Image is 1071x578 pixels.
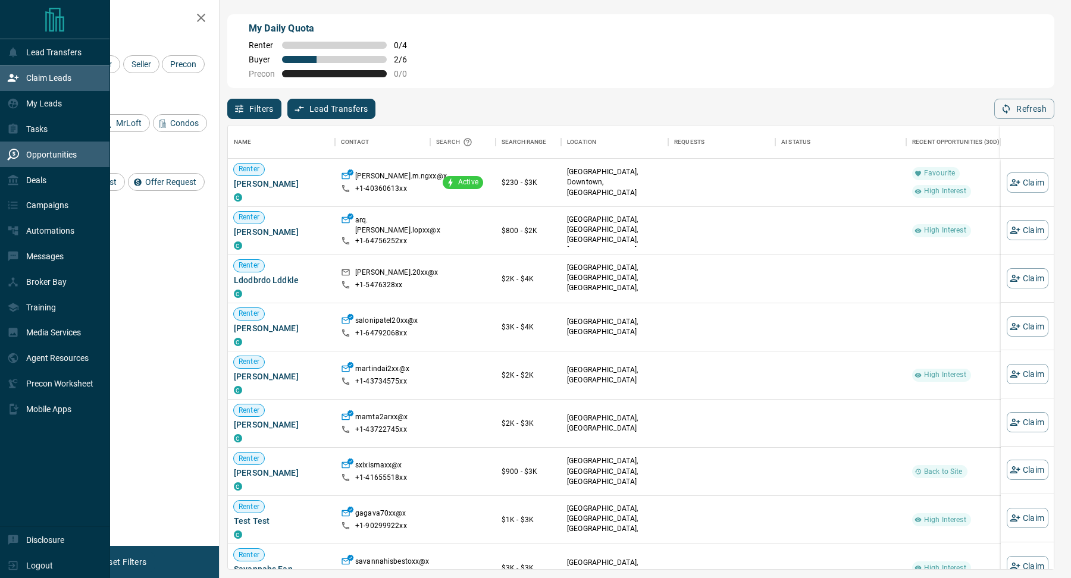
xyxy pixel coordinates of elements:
[234,386,242,394] div: condos.ca
[919,515,971,525] span: High Interest
[234,212,264,222] span: Renter
[335,125,430,159] div: Contact
[906,125,1025,159] div: Recent Opportunities (30d)
[355,184,407,194] p: +1- 40360613xx
[228,125,335,159] div: Name
[249,21,420,36] p: My Daily Quota
[166,59,201,69] span: Precon
[502,125,547,159] div: Search Range
[919,563,971,573] span: High Interest
[775,125,906,159] div: AI Status
[234,274,329,286] span: Ldodbrdo Lddkle
[234,370,329,382] span: [PERSON_NAME]
[453,177,483,187] span: Active
[234,434,242,442] div: condos.ca
[1007,460,1048,480] button: Claim
[234,193,242,202] div: condos.ca
[234,482,242,491] div: condos.ca
[394,55,420,64] span: 2 / 6
[919,168,960,178] span: Favourite
[227,99,281,119] button: Filters
[234,454,264,464] span: Renter
[502,322,555,332] p: $3K - $4K
[127,59,155,69] span: Seller
[355,316,418,328] p: salonipatel20xx@x
[355,215,440,235] p: arq.[PERSON_NAME].lopxx@x
[141,177,201,187] span: Offer Request
[674,125,704,159] div: Requests
[781,125,810,159] div: AI Status
[1007,556,1048,576] button: Claim
[234,241,242,250] div: condos.ca
[234,164,264,174] span: Renter
[668,125,775,159] div: Requests
[502,225,555,236] p: $800 - $2K
[502,418,555,429] p: $2K - $3K
[38,12,207,26] h2: Filters
[502,563,555,573] p: $3K - $3K
[912,125,1000,159] div: Recent Opportunities (30d)
[567,413,662,433] p: [GEOGRAPHIC_DATA], [GEOGRAPHIC_DATA]
[1007,268,1048,288] button: Claim
[502,177,555,188] p: $230 - $3K
[502,274,555,284] p: $2K - $4K
[1007,508,1048,528] button: Claim
[249,69,275,78] span: Precon
[234,309,264,319] span: Renter
[234,226,329,238] span: [PERSON_NAME]
[567,504,662,555] p: [GEOGRAPHIC_DATA], [GEOGRAPHIC_DATA], [GEOGRAPHIC_DATA], [GEOGRAPHIC_DATA] | [GEOGRAPHIC_DATA]
[99,114,150,132] div: MrLoft
[128,173,205,191] div: Offer Request
[1007,316,1048,337] button: Claim
[919,186,971,196] span: High Interest
[919,370,971,380] span: High Interest
[355,268,439,280] p: [PERSON_NAME].20xx@x
[567,215,662,256] p: East York
[341,125,369,159] div: Contact
[394,69,420,78] span: 0 / 0
[394,40,420,50] span: 0 / 4
[502,514,555,525] p: $1K - $3K
[561,125,668,159] div: Location
[234,467,329,479] span: [PERSON_NAME]
[234,550,264,560] span: Renter
[355,473,407,483] p: +1- 41655518xx
[502,370,555,381] p: $2K - $2K
[153,114,207,132] div: Condos
[249,55,275,64] span: Buyer
[567,365,662,385] p: [GEOGRAPHIC_DATA], [GEOGRAPHIC_DATA]
[502,466,555,477] p: $900 - $3K
[994,99,1054,119] button: Refresh
[234,419,329,431] span: [PERSON_NAME]
[355,280,403,290] p: +1- 5476328xx
[249,40,275,50] span: Renter
[234,322,329,334] span: [PERSON_NAME]
[355,460,402,473] p: sxixismaxx@x
[1007,412,1048,432] button: Claim
[287,99,376,119] button: Lead Transfers
[355,171,447,184] p: [PERSON_NAME].m.ngxx@x
[162,55,205,73] div: Precon
[355,328,407,338] p: +1- 64792068xx
[496,125,561,159] div: Search Range
[234,563,329,575] span: Savannahs Fan
[567,456,662,486] p: [GEOGRAPHIC_DATA], [GEOGRAPHIC_DATA], [GEOGRAPHIC_DATA]
[567,125,596,159] div: Location
[234,260,264,271] span: Renter
[919,467,967,477] span: Back to Site
[355,425,407,435] p: +1- 43722745xx
[567,167,662,197] p: [GEOGRAPHIC_DATA], Downtown, [GEOGRAPHIC_DATA]
[166,118,203,128] span: Condos
[234,406,264,416] span: Renter
[1007,220,1048,240] button: Claim
[234,357,264,367] span: Renter
[355,521,407,531] p: +1- 90299922xx
[234,290,242,298] div: condos.ca
[355,508,406,521] p: gagava70xx@x
[567,317,662,337] p: [GEOGRAPHIC_DATA], [GEOGRAPHIC_DATA]
[355,376,407,387] p: +1- 43734575xx
[234,502,264,512] span: Renter
[355,557,429,569] p: savannahisbestoxx@x
[234,515,329,527] span: Test Test
[234,125,252,159] div: Name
